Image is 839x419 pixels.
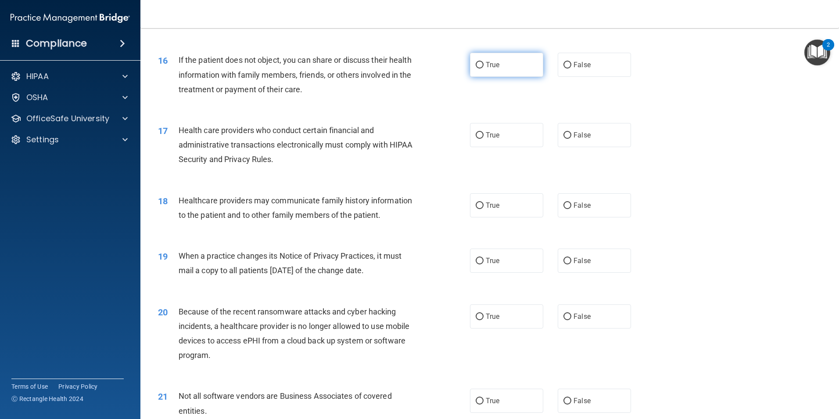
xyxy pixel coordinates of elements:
[11,134,128,145] a: Settings
[563,202,571,209] input: False
[179,55,412,94] span: If the patient does not object, you can share or discuss their health information with family mem...
[179,196,412,220] span: Healthcare providers may communicate family history information to the patient and to other famil...
[574,131,591,139] span: False
[476,62,484,69] input: True
[563,132,571,139] input: False
[11,113,128,124] a: OfficeSafe University
[563,314,571,320] input: False
[158,196,168,206] span: 18
[179,307,410,360] span: Because of the recent ransomware attacks and cyber hacking incidents, a healthcare provider is no...
[179,391,392,415] span: Not all software vendors are Business Associates of covered entities.
[158,307,168,318] span: 20
[476,314,484,320] input: True
[179,251,402,275] span: When a practice changes its Notice of Privacy Practices, it must mail a copy to all patients [DAT...
[574,201,591,209] span: False
[476,398,484,405] input: True
[486,61,499,69] span: True
[26,92,48,103] p: OSHA
[158,251,168,262] span: 19
[26,134,59,145] p: Settings
[11,394,83,403] span: Ⓒ Rectangle Health 2024
[476,258,484,264] input: True
[158,55,168,66] span: 16
[804,40,830,65] button: Open Resource Center, 2 new notifications
[26,71,49,82] p: HIPAA
[486,201,499,209] span: True
[179,126,413,164] span: Health care providers who conduct certain financial and administrative transactions electronicall...
[827,45,830,56] div: 2
[486,312,499,321] span: True
[687,357,828,392] iframe: Drift Widget Chat Controller
[158,126,168,136] span: 17
[11,71,128,82] a: HIPAA
[11,92,128,103] a: OSHA
[26,113,109,124] p: OfficeSafe University
[563,398,571,405] input: False
[26,37,87,50] h4: Compliance
[574,312,591,321] span: False
[486,131,499,139] span: True
[574,397,591,405] span: False
[486,256,499,265] span: True
[486,397,499,405] span: True
[574,61,591,69] span: False
[563,258,571,264] input: False
[574,256,591,265] span: False
[476,132,484,139] input: True
[58,382,98,391] a: Privacy Policy
[158,391,168,402] span: 21
[11,9,130,27] img: PMB logo
[563,62,571,69] input: False
[476,202,484,209] input: True
[11,382,48,391] a: Terms of Use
